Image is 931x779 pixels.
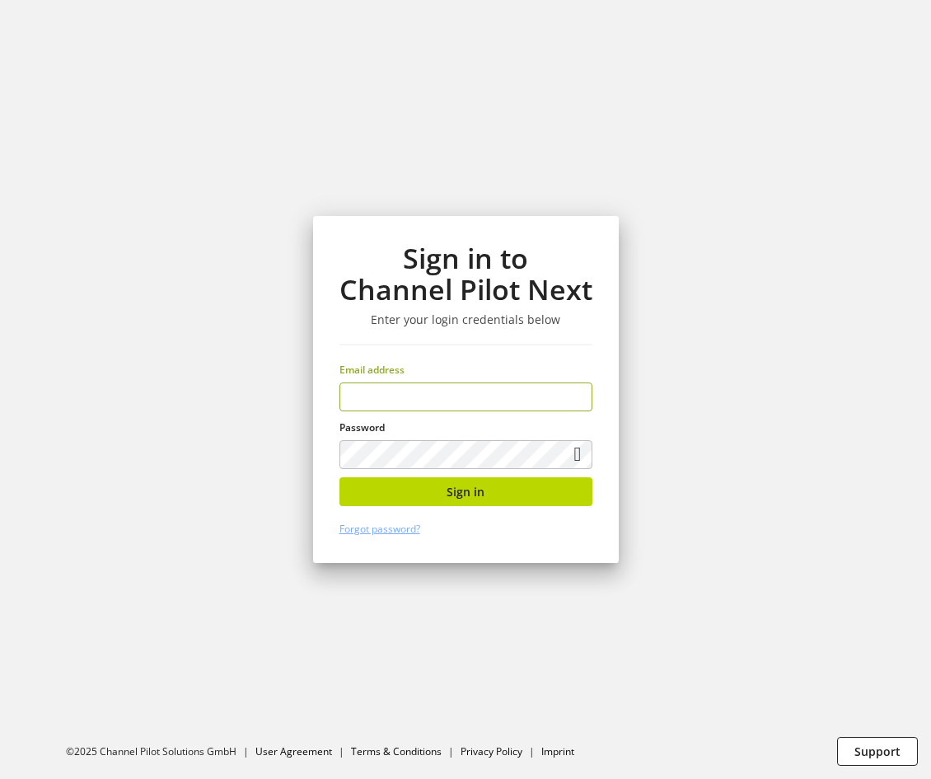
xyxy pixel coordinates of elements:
[66,744,255,759] li: ©2025 Channel Pilot Solutions GmbH
[339,363,405,377] span: Email address
[447,483,484,500] span: Sign in
[255,744,332,758] a: User Agreement
[461,744,522,758] a: Privacy Policy
[541,744,574,758] a: Imprint
[837,737,918,766] button: Support
[339,477,592,506] button: Sign in
[564,387,583,407] keeper-lock: Open Keeper Popup
[339,312,592,327] h3: Enter your login credentials below
[339,420,385,434] span: Password
[339,522,420,536] a: Forgot password?
[339,242,592,306] h1: Sign in to Channel Pilot Next
[351,744,442,758] a: Terms & Conditions
[854,743,901,760] span: Support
